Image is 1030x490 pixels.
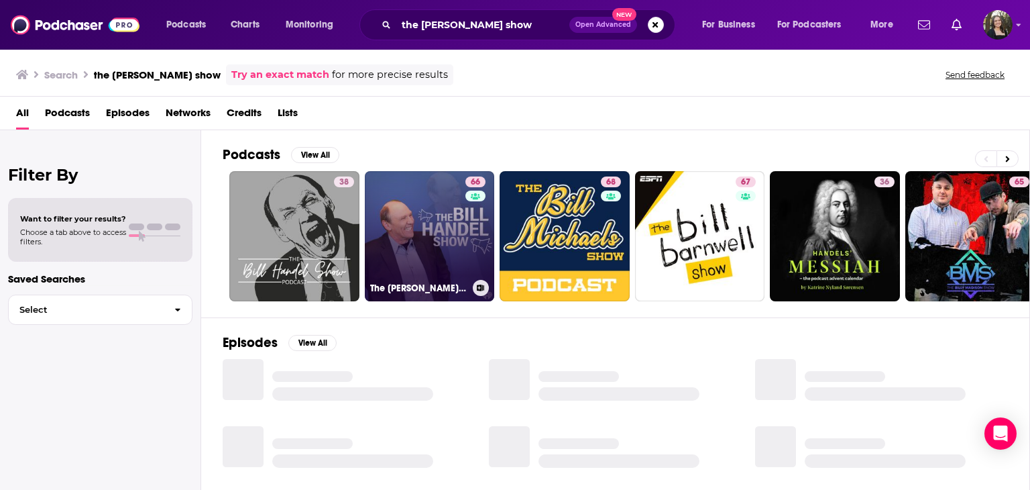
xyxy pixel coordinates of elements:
span: More [870,15,893,34]
a: EpisodesView All [223,334,337,351]
button: Send feedback [941,69,1009,81]
span: 36 [880,176,889,189]
span: 65 [1015,176,1024,189]
p: Saved Searches [8,273,192,285]
a: Lists [278,102,298,130]
span: Open Advanced [575,21,631,28]
span: New [612,8,636,21]
span: Choose a tab above to access filters. [20,228,126,246]
button: open menu [276,14,351,36]
span: 38 [339,176,349,189]
button: Select [8,295,192,325]
a: Credits [227,102,262,130]
span: Logged in as jessicasunpr [983,10,1013,40]
a: 67 [635,171,765,301]
div: Search podcasts, credits, & more... [372,9,688,40]
button: open menu [861,14,910,36]
h2: Filter By [8,165,192,185]
a: 68 [500,171,630,301]
a: 67 [736,177,756,187]
span: Monitoring [286,15,333,34]
a: PodcastsView All [223,146,339,163]
a: Show notifications dropdown [946,13,967,36]
a: 68 [601,177,621,187]
a: Charts [222,14,268,36]
a: Podcasts [45,102,90,130]
a: 65 [1009,177,1029,187]
img: User Profile [983,10,1013,40]
a: 38 [334,177,354,187]
span: Select [9,305,164,314]
button: open menu [693,14,772,36]
h2: Podcasts [223,146,280,163]
h3: the [PERSON_NAME] show [94,68,221,81]
span: Podcasts [166,15,206,34]
span: for more precise results [332,67,448,83]
button: open menu [768,14,861,36]
a: 38 [229,171,359,301]
a: 66The [PERSON_NAME] Show [365,171,495,301]
h2: Episodes [223,334,278,351]
a: 36 [874,177,895,187]
a: 36 [770,171,900,301]
span: Want to filter your results? [20,214,126,224]
input: Search podcasts, credits, & more... [396,14,569,36]
button: Show profile menu [983,10,1013,40]
h3: The [PERSON_NAME] Show [370,283,467,294]
a: Episodes [106,102,150,130]
span: 67 [741,176,750,189]
span: 66 [471,176,480,189]
div: Open Intercom Messenger [984,418,1017,450]
button: Open AdvancedNew [569,17,637,33]
img: Podchaser - Follow, Share and Rate Podcasts [11,12,139,38]
span: Charts [231,15,260,34]
a: Try an exact match [231,67,329,83]
a: 66 [465,177,485,187]
span: For Podcasters [777,15,842,34]
a: All [16,102,29,130]
a: Show notifications dropdown [913,13,935,36]
button: View All [288,335,337,351]
h3: Search [44,68,78,81]
button: open menu [157,14,223,36]
button: View All [291,147,339,163]
a: Networks [166,102,211,130]
span: 68 [606,176,616,189]
span: For Business [702,15,755,34]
